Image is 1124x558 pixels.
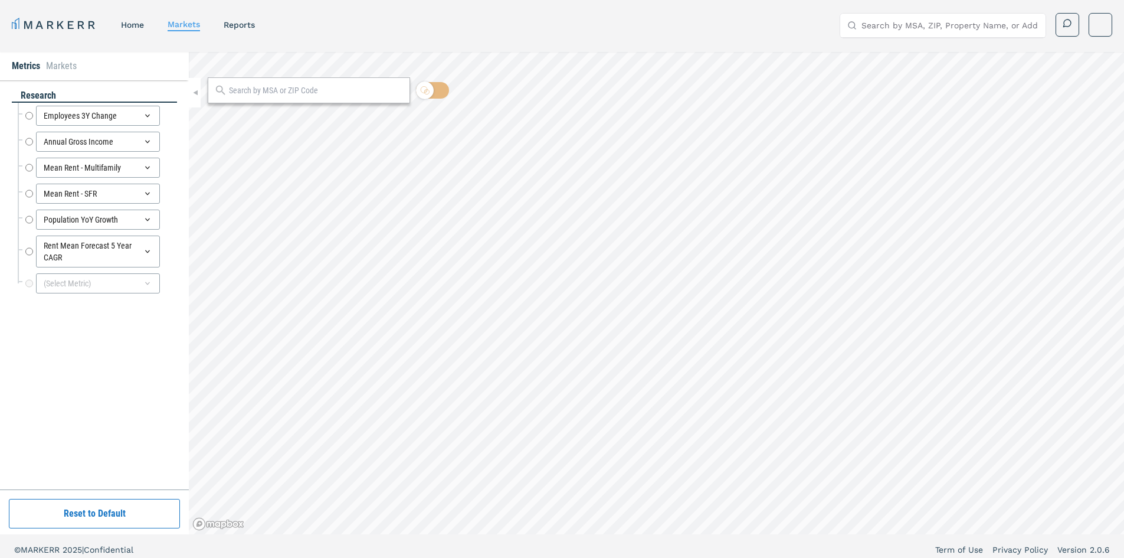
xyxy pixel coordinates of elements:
a: Mapbox logo [192,517,244,531]
a: Version 2.0.6 [1057,544,1110,556]
div: Mean Rent - Multifamily [36,158,160,178]
div: Mean Rent - SFR [36,184,160,204]
button: Reset to Default [9,499,180,528]
div: (Select Metric) [36,273,160,293]
div: Rent Mean Forecast 5 Year CAGR [36,236,160,267]
input: Search by MSA or ZIP Code [229,84,404,97]
a: Privacy Policy [992,544,1048,556]
span: Confidential [84,545,133,554]
a: MARKERR [12,17,97,33]
a: Term of Use [935,544,983,556]
input: Search by MSA, ZIP, Property Name, or Address [861,14,1038,37]
span: © [14,545,21,554]
li: Metrics [12,59,40,73]
li: Markets [46,59,77,73]
a: reports [224,20,255,30]
a: markets [168,19,200,29]
div: Annual Gross Income [36,132,160,152]
canvas: Map [189,52,1124,534]
div: Employees 3Y Change [36,106,160,126]
div: research [12,89,177,103]
span: MARKERR [21,545,63,554]
div: Population YoY Growth [36,210,160,230]
a: home [121,20,144,30]
span: 2025 | [63,545,84,554]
